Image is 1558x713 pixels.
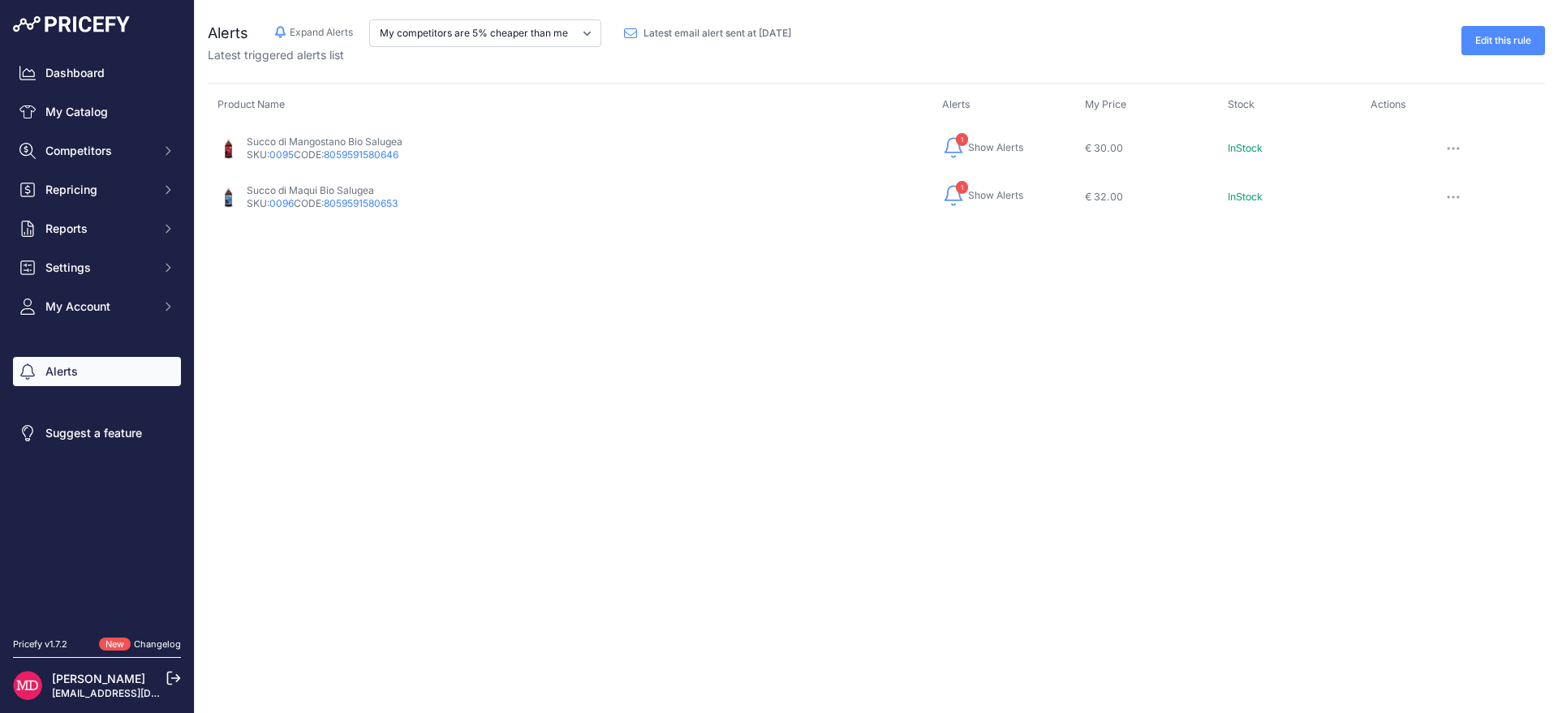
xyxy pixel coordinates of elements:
[45,221,152,237] span: Reports
[956,133,968,146] span: 1
[247,135,402,148] p: Succo di Mangostano Bio Salugea
[290,26,353,39] span: Expand Alerts
[942,135,1023,161] button: 1 Show Alerts
[13,638,67,651] div: Pricefy v1.7.2
[45,182,152,198] span: Repricing
[269,148,294,161] a: 0095
[1218,97,1361,124] th: Stock
[1075,124,1218,173] td: € 30.00
[134,638,181,650] a: Changelog
[13,214,181,243] button: Reports
[13,58,181,618] nav: Sidebar
[324,197,398,209] a: 8059591580653
[45,299,152,315] span: My Account
[208,24,248,41] span: Alerts
[942,183,1023,208] button: 1 Show Alerts
[13,175,181,204] button: Repricing
[13,58,181,88] a: Dashboard
[1228,142,1263,154] span: InStock
[13,292,181,321] button: My Account
[274,24,353,41] button: Expand Alerts
[968,189,1023,202] span: Show Alerts
[13,136,181,165] button: Competitors
[932,97,1075,124] th: Alerts
[247,148,402,161] p: SKU: CODE:
[956,181,968,194] span: 1
[13,357,181,386] a: Alerts
[208,97,932,124] th: Product Name
[1461,26,1545,55] a: Edit this rule
[208,47,804,63] p: Latest triggered alerts list
[1075,173,1218,221] td: € 32.00
[1075,97,1218,124] th: My Price
[968,141,1023,154] span: Show Alerts
[99,638,131,651] span: New
[1361,97,1545,124] th: Actions
[247,184,398,197] p: Succo di Maqui Bio Salugea
[643,27,791,40] span: Latest email alert sent at [DATE]
[13,419,181,448] a: Suggest a feature
[13,16,130,32] img: Pricefy Logo
[247,197,398,210] p: SKU: CODE:
[1228,191,1263,203] span: InStock
[13,253,181,282] button: Settings
[13,97,181,127] a: My Catalog
[269,197,294,209] a: 0096
[45,260,152,276] span: Settings
[52,672,145,685] a: [PERSON_NAME]
[324,148,398,161] a: 8059591580646
[45,143,152,159] span: Competitors
[52,687,222,699] a: [EMAIL_ADDRESS][DOMAIN_NAME]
